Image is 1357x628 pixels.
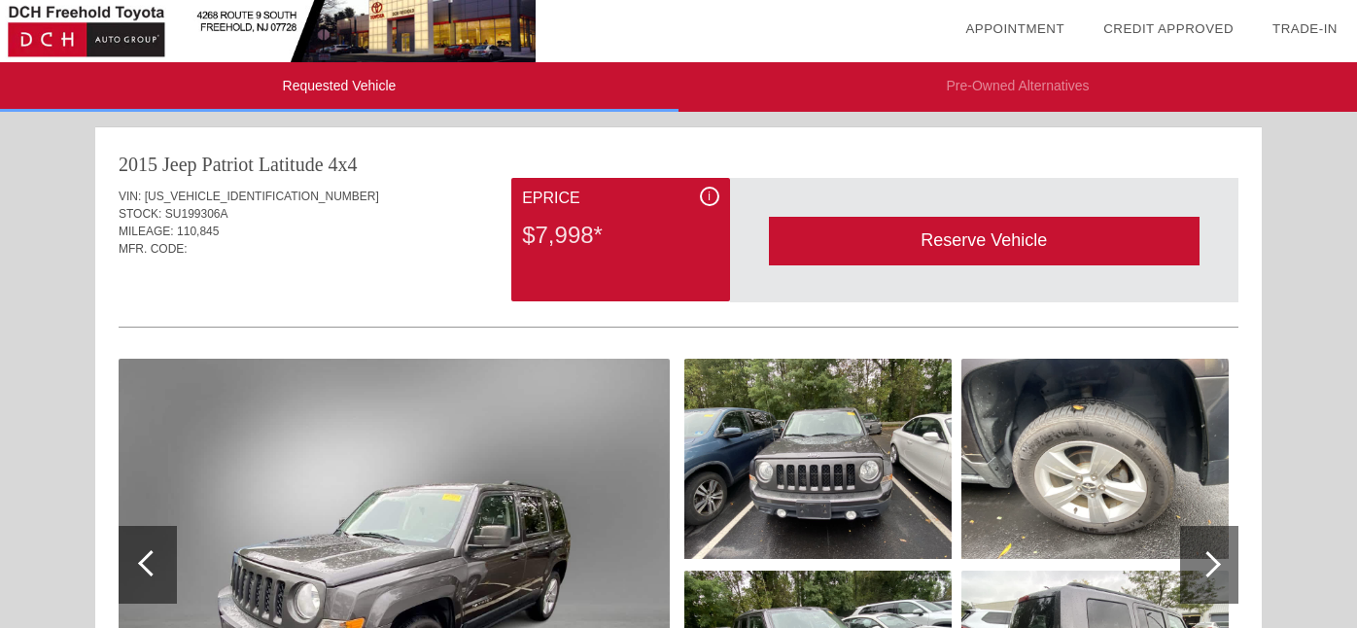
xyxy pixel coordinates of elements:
[965,21,1064,36] a: Appointment
[165,207,228,221] span: SU199306A
[119,151,254,178] div: 2015 Jeep Patriot
[177,225,219,238] span: 110,845
[259,151,358,178] div: Latitude 4x4
[119,242,188,256] span: MFR. CODE:
[522,187,718,210] div: ePrice
[684,359,952,559] img: 2a6b363b502e1dfff78eb95be6bed409x.jpg
[769,217,1200,264] div: Reserve Vehicle
[678,62,1357,112] li: Pre-Owned Alternatives
[145,190,379,203] span: [US_VEHICLE_IDENTIFICATION_NUMBER]
[119,225,174,238] span: MILEAGE:
[961,359,1229,559] img: d26839b04621b89d1c8cad8dca562ee8x.jpg
[1103,21,1234,36] a: Credit Approved
[119,269,1238,300] div: Quoted on [DATE] 5:29:15 PM
[1272,21,1338,36] a: Trade-In
[708,190,711,203] span: i
[522,210,718,261] div: $7,998*
[119,190,141,203] span: VIN:
[119,207,161,221] span: STOCK:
